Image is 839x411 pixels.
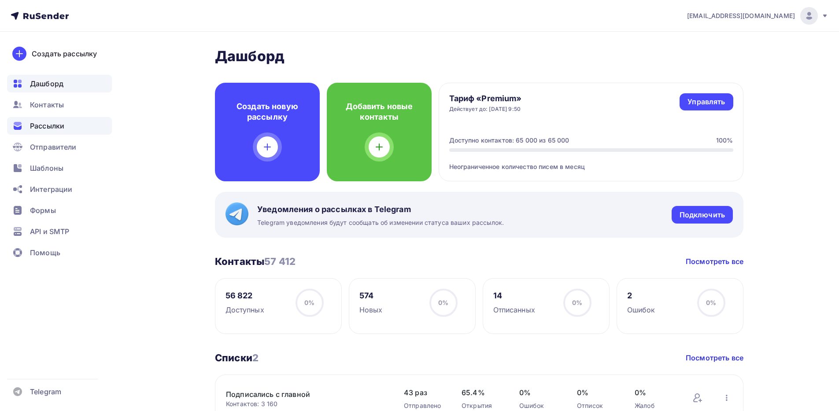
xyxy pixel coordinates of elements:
[577,401,617,410] div: Отписок
[627,305,655,315] div: Ошибок
[359,305,383,315] div: Новых
[30,247,60,258] span: Помощь
[462,401,502,410] div: Открытия
[627,290,655,301] div: 2
[706,299,716,306] span: 0%
[215,255,296,268] h3: Контакты
[30,142,77,152] span: Отправители
[449,136,569,145] div: Доступно контактов: 65 000 из 65 000
[215,48,743,65] h2: Дашборд
[30,184,72,194] span: Интеграции
[7,202,112,219] a: Формы
[404,401,444,410] div: Отправлено
[493,290,535,301] div: 14
[449,93,522,104] h4: Тариф «Premium»
[226,400,386,408] div: Контактов: 3 160
[30,99,64,110] span: Контакты
[449,106,522,113] div: Действует до: [DATE] 9:50
[493,305,535,315] div: Отписанных
[577,387,617,398] span: 0%
[215,352,259,364] h3: Списки
[686,256,743,267] a: Посмотреть все
[30,226,69,237] span: API и SMTP
[687,11,795,20] span: [EMAIL_ADDRESS][DOMAIN_NAME]
[7,75,112,92] a: Дашборд
[462,387,502,398] span: 65.4%
[359,290,383,301] div: 574
[519,401,559,410] div: Ошибок
[229,101,306,122] h4: Создать новую рассылку
[635,401,675,410] div: Жалоб
[304,299,314,306] span: 0%
[404,387,444,398] span: 43 раз
[32,48,97,59] div: Создать рассылку
[7,138,112,156] a: Отправители
[257,218,504,227] span: Telegram уведомления будут сообщать об изменении статуса ваших рассылок.
[7,117,112,135] a: Рассылки
[30,78,63,89] span: Дашборд
[30,386,61,397] span: Telegram
[686,352,743,363] a: Посмотреть все
[687,97,725,107] div: Управлять
[252,352,259,363] span: 2
[635,387,675,398] span: 0%
[225,305,264,315] div: Доступных
[257,204,504,215] span: Уведомления о рассылках в Telegram
[264,256,296,267] span: 57 412
[30,205,56,216] span: Формы
[687,7,828,25] a: [EMAIL_ADDRESS][DOMAIN_NAME]
[225,290,264,301] div: 56 822
[680,210,725,220] div: Подключить
[438,299,448,306] span: 0%
[226,389,376,400] a: Подписались с главной
[572,299,582,306] span: 0%
[519,387,559,398] span: 0%
[716,136,733,145] div: 100%
[7,96,112,114] a: Контакты
[341,101,418,122] h4: Добавить новые контакты
[30,121,64,131] span: Рассылки
[7,159,112,177] a: Шаблоны
[449,152,733,171] div: Неограниченное количество писем в месяц
[30,163,63,173] span: Шаблоны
